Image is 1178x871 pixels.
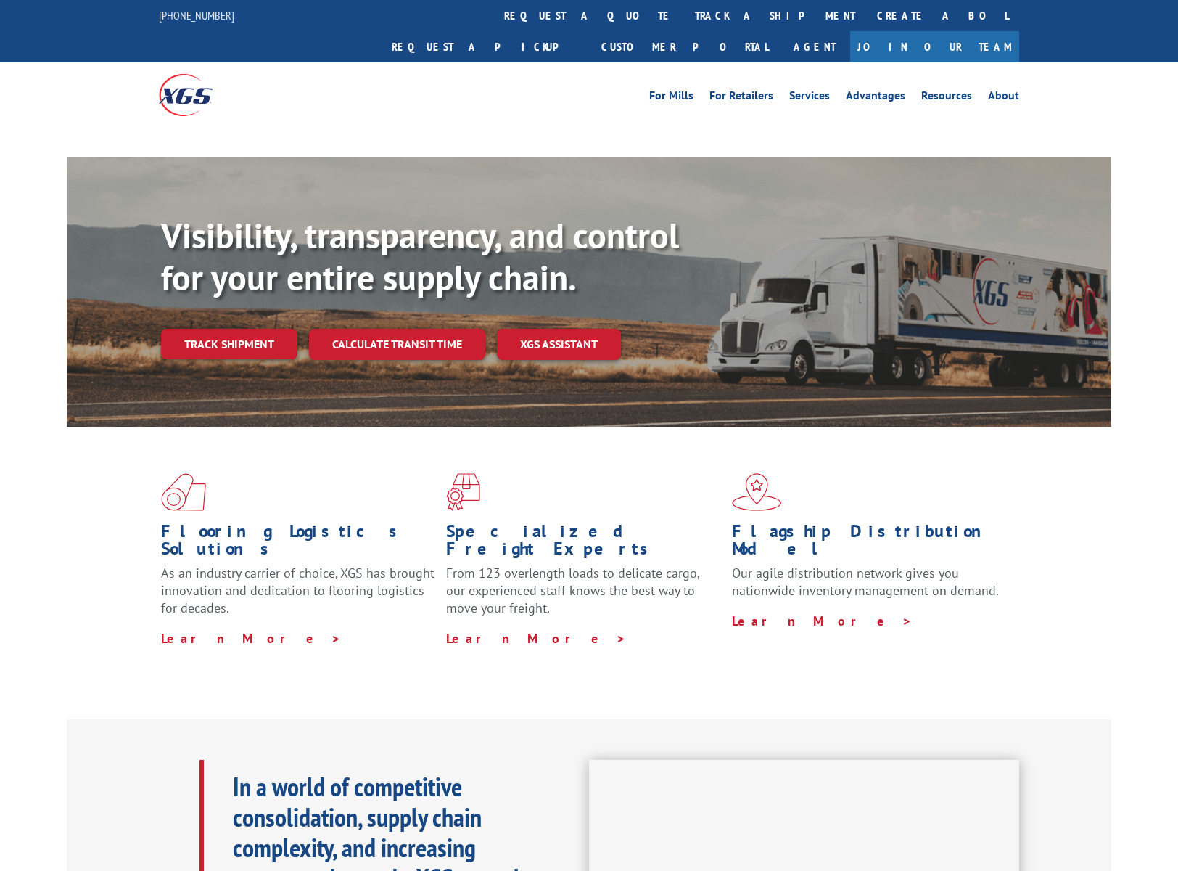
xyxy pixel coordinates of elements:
[446,523,720,565] h1: Specialized Freight Experts
[649,90,693,106] a: For Mills
[446,565,720,629] p: From 123 overlength loads to delicate cargo, our experienced staff knows the best way to move you...
[161,630,342,647] a: Learn More >
[161,473,206,511] img: xgs-icon-total-supply-chain-intelligence-red
[789,90,830,106] a: Services
[161,213,679,300] b: Visibility, transparency, and control for your entire supply chain.
[709,90,773,106] a: For Retailers
[779,31,850,62] a: Agent
[732,565,999,599] span: Our agile distribution network gives you nationwide inventory management on demand.
[446,630,627,647] a: Learn More >
[159,8,234,23] a: [PHONE_NUMBER]
[161,565,434,616] span: As an industry carrier of choice, XGS has brought innovation and dedication to flooring logistics...
[497,329,621,360] a: XGS ASSISTANT
[161,329,297,359] a: Track shipment
[381,31,590,62] a: Request a pickup
[921,90,972,106] a: Resources
[988,90,1019,106] a: About
[590,31,779,62] a: Customer Portal
[732,613,913,629] a: Learn More >
[732,523,1006,565] h1: Flagship Distribution Model
[309,329,485,360] a: Calculate transit time
[732,473,782,511] img: xgs-icon-flagship-distribution-model-red
[846,90,905,106] a: Advantages
[161,523,435,565] h1: Flooring Logistics Solutions
[850,31,1019,62] a: Join Our Team
[446,473,480,511] img: xgs-icon-focused-on-flooring-red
